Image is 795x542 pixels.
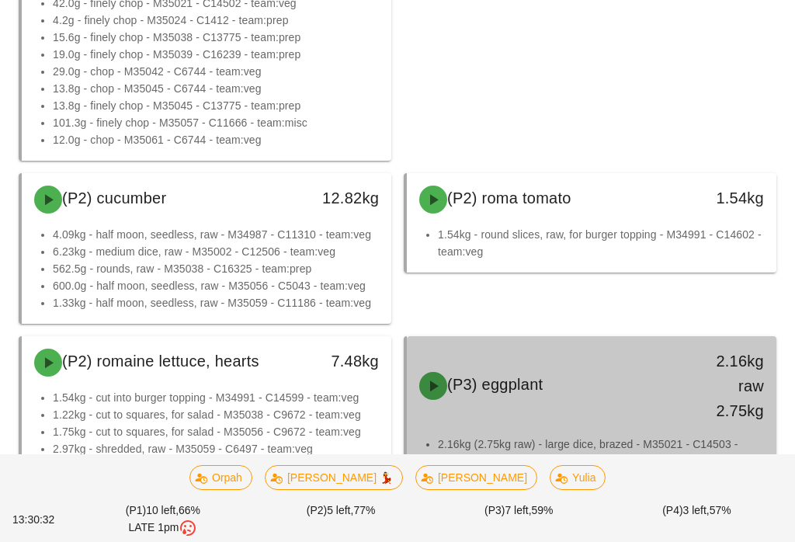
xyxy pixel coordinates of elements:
[53,260,379,277] li: 562.5g - rounds, raw - M35038 - C16325 - team:prep
[74,499,252,540] div: (P1) 66%
[77,519,248,537] div: LATE 1pm
[62,189,166,207] span: (P2) cucumber
[53,12,379,29] li: 4.2g - finely chop - M35024 - C1412 - team:prep
[53,29,379,46] li: 15.6g - finely chop - M35038 - C13775 - team:prep
[608,499,786,540] div: (P4) 57%
[447,189,571,207] span: (P2) roma tomato
[146,504,179,516] span: 10 left,
[9,509,74,531] div: 13:30:32
[53,423,379,440] li: 1.75kg - cut to squares, for salad - M35056 - C9672 - team:veg
[683,504,710,516] span: 3 left,
[692,186,764,210] div: 1.54kg
[307,186,379,210] div: 12.82kg
[53,131,379,148] li: 12.0g - chop - M35061 - C6744 - team:veg
[53,277,379,294] li: 600.0g - half moon, seedless, raw - M35056 - C5043 - team:veg
[692,349,764,423] div: 2.16kg raw 2.75kg
[200,466,242,489] span: Orpah
[62,353,259,370] span: (P2) romaine lettuce, hearts
[560,466,595,489] span: Yulia
[53,389,379,406] li: 1.54kg - cut into burger topping - M34991 - C14599 - team:veg
[447,376,543,393] span: (P3) eggplant
[53,243,379,260] li: 6.23kg - medium dice, raw - M35002 - C12506 - team:veg
[425,466,527,489] span: [PERSON_NAME]
[53,440,379,457] li: 2.97kg - shredded, raw - M35059 - C6497 - team:veg
[53,406,379,423] li: 1.22kg - cut to squares, for salad - M35038 - C9672 - team:veg
[53,114,379,131] li: 101.3g - finely chop - M35057 - C11666 - team:misc
[307,349,379,373] div: 7.48kg
[505,504,531,516] span: 7 left,
[53,294,379,311] li: 1.33kg - half moon, seedless, raw - M35059 - C11186 - team:veg
[430,499,608,540] div: (P3) 59%
[53,46,379,63] li: 19.0g - finely chop - M35039 - C16239 - team:prep
[53,80,379,97] li: 13.8g - chop - M35045 - C6744 - team:veg
[327,504,353,516] span: 5 left,
[53,97,379,114] li: 13.8g - finely chop - M35045 - C13775 - team:prep
[438,226,764,260] li: 1.54kg - round slices, raw, for burger topping - M34991 - C14602 - team:veg
[252,499,430,540] div: (P2) 77%
[438,436,764,470] li: 2.16kg (2.75kg raw) - large dice, brazed - M35021 - C14503 - team:veg
[275,466,393,489] span: [PERSON_NAME] 💃
[53,63,379,80] li: 29.0g - chop - M35042 - C6744 - team:veg
[53,226,379,243] li: 4.09kg - half moon, seedless, raw - M34987 - C11310 - team:veg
